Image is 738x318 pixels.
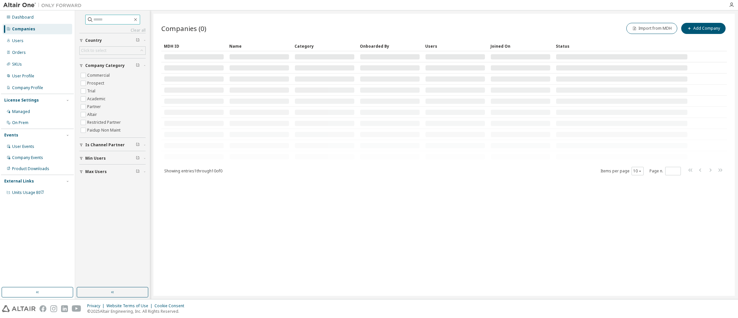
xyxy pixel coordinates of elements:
span: Page n. [650,167,681,175]
div: Company Events [12,155,43,160]
label: Prospect [87,79,105,87]
img: facebook.svg [40,305,46,312]
img: altair_logo.svg [2,305,36,312]
div: Onboarded By [360,41,420,51]
button: 10 [633,168,642,174]
div: Product Downloads [12,166,49,171]
span: Clear filter [136,38,140,43]
p: © 2025 Altair Engineering, Inc. All Rights Reserved. [87,309,188,314]
span: Items per page [601,167,644,175]
div: Dashboard [12,15,34,20]
label: Trial [87,87,97,95]
span: Max Users [85,169,107,174]
div: Companies [12,26,35,32]
label: Academic [87,95,107,103]
button: Country [79,33,146,48]
img: linkedin.svg [61,305,68,312]
div: Cookie Consent [154,303,188,309]
label: Restricted Partner [87,119,122,126]
span: Clear filter [136,156,140,161]
button: Max Users [79,165,146,179]
span: Companies (0) [161,24,206,33]
label: Partner [87,103,102,111]
div: License Settings [4,98,39,103]
span: Showing entries 1 through 10 of 0 [164,168,222,174]
span: Is Channel Partner [85,142,125,148]
div: Managed [12,109,30,114]
div: On Prem [12,120,28,125]
div: Events [4,133,18,138]
button: Import from MDH [626,23,677,34]
button: Company Category [79,58,146,73]
span: Clear filter [136,169,140,174]
span: Country [85,38,102,43]
div: Users [425,41,485,51]
span: Company Category [85,63,125,68]
div: Privacy [87,303,106,309]
div: SKUs [12,62,22,67]
div: Users [12,38,24,43]
span: Min Users [85,156,106,161]
button: Min Users [79,151,146,166]
div: Company Profile [12,85,43,90]
div: Click to select [81,48,106,53]
div: User Events [12,144,34,149]
div: Orders [12,50,26,55]
span: Clear filter [136,63,140,68]
label: Paidup Non Maint [87,126,122,134]
label: Commercial [87,72,111,79]
div: Joined On [490,41,551,51]
div: External Links [4,179,34,184]
div: Name [229,41,289,51]
div: Status [556,41,688,51]
div: MDH ID [164,41,224,51]
button: Add Company [681,23,726,34]
div: User Profile [12,73,34,79]
div: Category [295,41,355,51]
img: youtube.svg [72,305,81,312]
span: Clear filter [136,142,140,148]
label: Altair [87,111,98,119]
div: Website Terms of Use [106,303,154,309]
div: Click to select [80,47,145,55]
img: Altair One [3,2,85,8]
img: instagram.svg [50,305,57,312]
a: Clear all [79,28,146,33]
span: Units Usage BI [12,190,44,195]
button: Is Channel Partner [79,138,146,152]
